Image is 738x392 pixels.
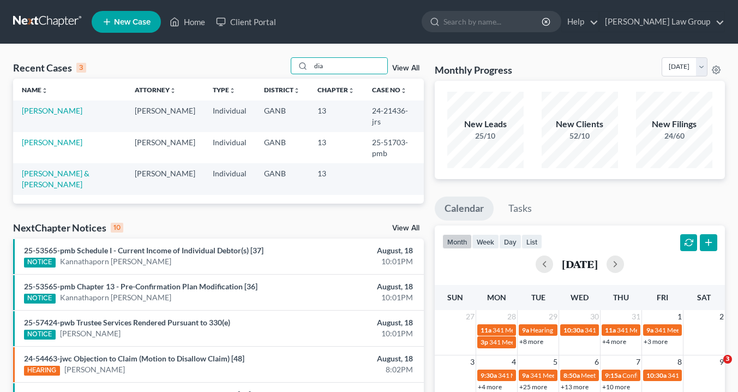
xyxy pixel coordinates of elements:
div: HEARING [24,366,60,376]
button: week [472,234,499,249]
div: 52/10 [542,130,618,141]
span: 5 [552,355,559,369]
span: Sun [447,293,463,302]
a: +8 more [519,337,543,346]
a: Chapterunfold_more [317,86,355,94]
i: unfold_more [229,87,236,94]
span: 11a [605,326,616,334]
span: Hearing for [PERSON_NAME] [530,326,615,334]
h2: [DATE] [562,258,598,270]
div: 10:01PM [291,292,413,303]
td: Individual [204,100,255,132]
span: 9a [522,326,529,334]
div: 10:01PM [291,328,413,339]
a: Home [164,12,211,32]
span: 10:30a [563,326,584,334]
i: unfold_more [293,87,300,94]
span: Sat [697,293,711,302]
div: 24/60 [636,130,712,141]
span: 27 [465,310,476,323]
td: [PERSON_NAME] [126,100,204,132]
span: 29 [548,310,559,323]
span: 341 Meeting for [PERSON_NAME] & [PERSON_NAME] [489,338,645,346]
span: 3 [723,355,732,364]
span: 341 Meeting for [PERSON_NAME] [493,326,591,334]
td: GANB [255,132,309,163]
div: NOTICE [24,330,56,340]
span: 3p [481,338,488,346]
i: unfold_more [348,87,355,94]
a: Attorneyunfold_more [135,86,176,94]
a: +3 more [644,337,668,346]
div: August, 18 [291,281,413,292]
span: 4 [511,355,517,369]
div: NOTICE [24,294,56,304]
i: unfold_more [400,87,407,94]
a: Client Portal [211,12,281,32]
a: [PERSON_NAME] [64,364,125,375]
div: 8:02PM [291,364,413,375]
span: Fri [657,293,668,302]
input: Search by name... [311,58,387,74]
div: New Leads [447,118,524,130]
a: 25-53565-pmb Schedule I - Current Income of Individual Debtor(s) [37] [24,246,263,255]
div: 3 [76,63,86,73]
i: unfold_more [170,87,176,94]
h3: Monthly Progress [435,63,512,76]
a: Nameunfold_more [22,86,48,94]
button: day [499,234,521,249]
span: Tue [531,293,545,302]
span: 341 Meeting for [PERSON_NAME] [530,371,628,379]
span: 7 [635,355,641,369]
td: 13 [309,100,363,132]
td: 24-21436-jrs [363,100,424,132]
span: 1 [676,310,683,323]
span: 341 Meeting for [PERSON_NAME] [498,371,596,379]
a: Case Nounfold_more [372,86,407,94]
span: 9:30a [481,371,497,379]
a: +25 more [519,383,547,391]
div: NOTICE [24,258,56,268]
span: 2 [718,310,725,323]
a: Tasks [499,197,542,221]
span: 9a [646,326,653,334]
span: 9:15a [605,371,621,379]
button: list [521,234,542,249]
div: August, 18 [291,245,413,256]
div: Recent Cases [13,61,86,74]
a: Typeunfold_more [213,86,236,94]
span: 10:30a [646,371,667,379]
span: 8 [676,355,683,369]
td: Individual [204,163,255,194]
a: +13 more [561,383,589,391]
div: NextChapter Notices [13,221,123,234]
div: New Filings [636,118,712,130]
td: 13 [309,132,363,163]
a: [PERSON_NAME] [22,106,82,115]
td: Individual [204,132,255,163]
a: Calendar [435,197,494,221]
a: +4 more [478,383,502,391]
a: [PERSON_NAME] Law Group [599,12,724,32]
span: 9a [522,371,529,379]
a: Districtunfold_more [264,86,300,94]
span: 6 [593,355,600,369]
td: 25-51703-pmb [363,132,424,163]
div: 10 [111,223,123,233]
a: +10 more [602,383,630,391]
span: Meeting for [PERSON_NAME] [581,371,667,379]
a: [PERSON_NAME] [22,138,82,147]
a: View All [392,224,419,232]
a: 25-57424-pwb Trustee Services Rendered Pursuant to 330(e) [24,318,230,327]
span: 8:50a [563,371,580,379]
a: 24-54463-jwc Objection to Claim (Motion to Disallow Claim) [48] [24,354,244,363]
a: Kannathaporn [PERSON_NAME] [60,292,171,303]
td: 13 [309,163,363,194]
a: View All [392,64,419,72]
span: 30 [589,310,600,323]
span: Thu [613,293,629,302]
input: Search by name... [443,11,543,32]
a: Help [562,12,598,32]
td: [PERSON_NAME] [126,132,204,163]
span: Mon [487,293,506,302]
